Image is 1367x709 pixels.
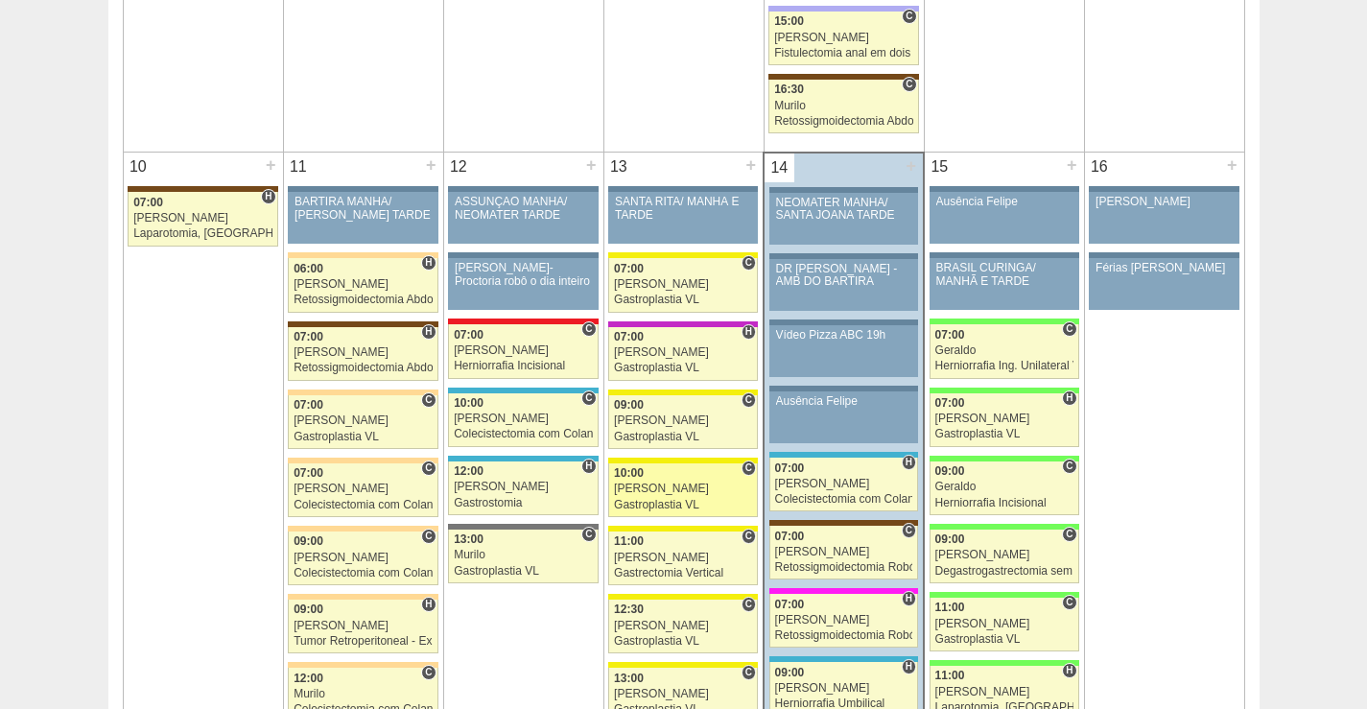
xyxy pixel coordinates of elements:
a: C 09:00 Geraldo Herniorrafia Incisional [930,461,1079,515]
div: Key: Brasil [930,592,1079,598]
div: + [1064,153,1080,177]
a: Ausência Felipe [930,192,1079,244]
div: + [1224,153,1240,177]
div: Key: Vitória [448,524,598,530]
div: Murilo [454,549,593,561]
div: Key: Santa Joana [769,520,918,526]
span: 07:00 [133,196,163,209]
div: [PERSON_NAME] [774,32,913,44]
div: Key: Aviso [608,186,758,192]
div: 15 [925,153,955,181]
span: Consultório [421,665,436,680]
div: Colecistectomia com Colangiografia VL [294,567,433,579]
span: Consultório [581,390,596,406]
a: ASSUNÇÃO MANHÃ/ NEOMATER TARDE [448,192,598,244]
div: Retossigmoidectomia Abdominal VL [774,115,913,128]
span: Hospital [421,324,436,340]
div: Fistulectomia anal em dois tempos [774,47,913,59]
div: Gastrectomia Vertical [614,567,752,579]
div: Key: Pro Matre [769,588,918,594]
span: Consultório [1062,321,1076,337]
div: 11 [284,153,314,181]
div: Key: Bartira [288,252,437,258]
div: DR [PERSON_NAME] - AMB DO BARTIRA [776,263,912,288]
span: Consultório [742,597,756,612]
div: [PERSON_NAME] [614,620,752,632]
div: [PERSON_NAME] [775,546,913,558]
div: SANTA RITA/ MANHÃ E TARDE [615,196,751,221]
a: C 12:30 [PERSON_NAME] Gastroplastia VL [608,600,758,653]
span: Consultório [902,77,916,92]
span: Consultório [1062,595,1076,610]
span: 15:00 [774,14,804,28]
div: Key: Aviso [1089,186,1238,192]
div: Key: Brasil [930,456,1079,461]
div: Key: Bartira [288,662,437,668]
span: 07:00 [775,598,805,611]
div: [PERSON_NAME] [614,414,752,427]
div: [PERSON_NAME] [775,478,913,490]
div: Key: Aviso [930,186,1079,192]
span: 09:00 [294,534,323,548]
div: Key: Bartira [288,390,437,395]
div: Key: Aviso [448,252,598,258]
a: BARTIRA MANHÃ/ [PERSON_NAME] TARDE [288,192,437,244]
div: Key: Brasil [930,660,1079,666]
div: Key: Brasil [930,524,1079,530]
div: 10 [124,153,153,181]
span: 12:30 [614,603,644,616]
span: Consultório [421,529,436,544]
div: [PERSON_NAME] [775,614,913,626]
a: H 07:00 [PERSON_NAME] Gastroplastia VL [608,327,758,381]
span: 07:00 [935,328,965,342]
a: C 15:00 [PERSON_NAME] Fistulectomia anal em dois tempos [768,12,918,65]
div: Herniorrafia Incisional [454,360,593,372]
div: Murilo [294,688,433,700]
a: H 07:00 [PERSON_NAME] Colecistectomia com Colangiografia VL [769,458,918,511]
div: Gastroplastia VL [294,431,433,443]
span: Hospital [742,324,756,340]
div: [PERSON_NAME] [1096,196,1233,208]
div: Key: Santa Rita [608,526,758,532]
div: Key: Bartira [288,458,437,463]
span: 11:00 [935,669,965,682]
div: [PERSON_NAME] [935,618,1073,630]
div: Gastroplastia VL [614,635,752,648]
span: Consultório [742,255,756,271]
div: [PERSON_NAME] [614,483,752,495]
div: Key: Christóvão da Gama [768,6,918,12]
div: Degastrogastrectomia sem vago [935,565,1073,578]
span: 12:00 [294,672,323,685]
a: C 07:00 [PERSON_NAME] Retossigmoidectomia Robótica [769,526,918,579]
div: Geraldo [935,344,1073,357]
a: DR [PERSON_NAME] - AMB DO BARTIRA [769,259,918,311]
a: H 12:00 [PERSON_NAME] Gastrostomia [448,461,598,515]
a: C 13:00 Murilo Gastroplastia VL [448,530,598,583]
span: 10:00 [614,466,644,480]
div: BARTIRA MANHÃ/ [PERSON_NAME] TARDE [295,196,432,221]
div: Gastroplastia VL [935,633,1073,646]
span: Consultório [902,523,916,538]
div: BRASIL CURINGA/ MANHÃ E TARDE [936,262,1072,287]
span: 07:00 [614,262,644,275]
div: Key: Assunção [448,319,598,324]
div: [PERSON_NAME] [935,686,1073,698]
div: Colecistectomia com Colangiografia VL [294,499,433,511]
div: [PERSON_NAME] [935,549,1073,561]
div: Key: Neomater [448,388,598,393]
div: Key: Aviso [769,187,918,193]
div: Key: Santa Joana [128,186,277,192]
div: + [742,153,759,177]
a: H 09:00 [PERSON_NAME] Tumor Retroperitoneal - Exerese [288,600,437,653]
div: Gastroplastia VL [614,362,752,374]
a: C 09:00 [PERSON_NAME] Gastroplastia VL [608,395,758,449]
a: C 10:00 [PERSON_NAME] Colecistectomia com Colangiografia VL [448,393,598,447]
div: [PERSON_NAME] [294,552,433,564]
div: Murilo [774,100,913,112]
div: + [263,153,279,177]
a: C 11:00 [PERSON_NAME] Gastrectomia Vertical [608,532,758,585]
div: + [903,154,919,178]
div: Key: Santa Rita [608,662,758,668]
div: [PERSON_NAME] [935,413,1073,425]
span: 07:00 [294,466,323,480]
